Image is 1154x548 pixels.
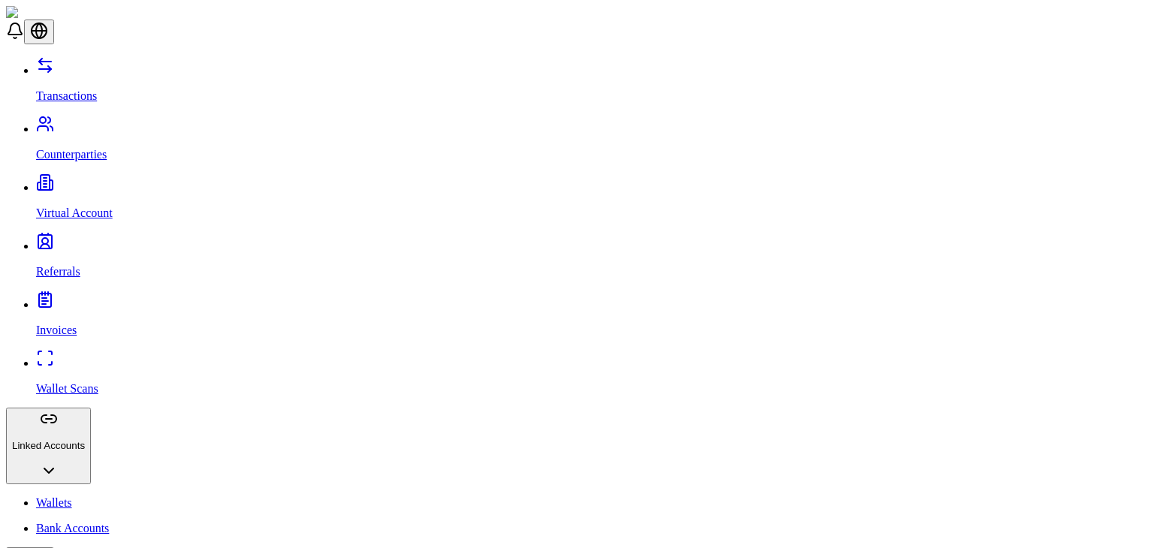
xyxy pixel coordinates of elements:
[36,265,1148,279] p: Referrals
[36,324,1148,337] p: Invoices
[36,122,1148,161] a: Counterparties
[36,496,1148,510] a: Wallets
[36,239,1148,279] a: Referrals
[36,298,1148,337] a: Invoices
[36,382,1148,396] p: Wallet Scans
[6,6,95,20] img: ShieldPay Logo
[36,357,1148,396] a: Wallet Scans
[36,89,1148,103] p: Transactions
[36,181,1148,220] a: Virtual Account
[6,408,91,484] button: Linked Accounts
[36,522,1148,535] a: Bank Accounts
[36,148,1148,161] p: Counterparties
[36,206,1148,220] p: Virtual Account
[12,440,85,451] p: Linked Accounts
[36,64,1148,103] a: Transactions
